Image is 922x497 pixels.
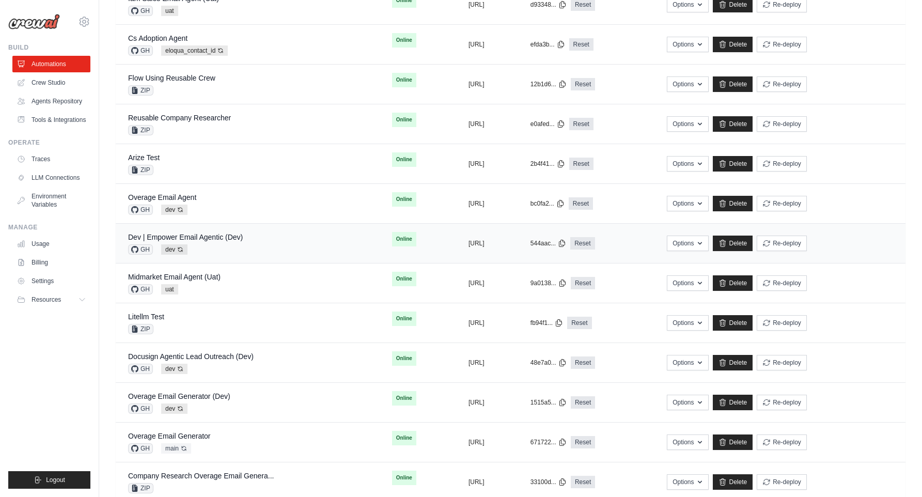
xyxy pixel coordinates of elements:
[569,118,593,130] a: Reset
[713,355,753,370] a: Delete
[667,434,709,450] button: Options
[392,33,416,48] span: Online
[530,120,565,128] button: e0afed...
[12,112,90,128] a: Tools & Integrations
[392,471,416,485] span: Online
[530,40,565,49] button: efda3b...
[128,432,211,440] a: Overage Email Generator
[757,156,807,172] button: Re-deploy
[667,474,709,490] button: Options
[128,244,153,255] span: GH
[667,315,709,331] button: Options
[161,45,228,56] span: eloqua_contact_id
[128,352,254,361] a: Docusign Agentic Lead Outreach (Dev)
[571,277,595,289] a: Reset
[530,239,566,247] button: 544aac...
[128,313,164,321] a: Litellm Test
[128,74,215,82] a: Flow Using Reusable Crew
[128,153,160,162] a: Arize Test
[128,324,153,334] span: ZIP
[32,296,61,304] span: Resources
[128,483,153,493] span: ZIP
[757,76,807,92] button: Re-deploy
[757,275,807,291] button: Re-deploy
[757,236,807,251] button: Re-deploy
[128,85,153,96] span: ZIP
[392,192,416,207] span: Online
[12,188,90,213] a: Environment Variables
[128,125,153,135] span: ZIP
[128,6,153,16] span: GH
[713,315,753,331] a: Delete
[530,160,565,168] button: 2b4f41...
[567,317,591,329] a: Reset
[667,395,709,410] button: Options
[128,193,196,201] a: Overage Email Agent
[161,244,187,255] span: dev
[128,392,230,400] a: Overage Email Generator (Dev)
[570,237,595,250] a: Reset
[757,355,807,370] button: Re-deploy
[12,273,90,289] a: Settings
[128,205,153,215] span: GH
[530,438,567,446] button: 671722...
[530,398,567,407] button: 1515a5...
[530,80,567,88] button: 12b1d6...
[46,476,65,484] span: Logout
[757,196,807,211] button: Re-deploy
[757,37,807,52] button: Re-deploy
[128,364,153,374] span: GH
[569,158,593,170] a: Reset
[392,152,416,167] span: Online
[667,236,709,251] button: Options
[713,76,753,92] a: Delete
[713,275,753,291] a: Delete
[128,443,153,454] span: GH
[12,291,90,308] button: Resources
[667,196,709,211] button: Options
[713,156,753,172] a: Delete
[392,113,416,127] span: Online
[128,114,231,122] a: Reusable Company Researcher
[530,199,565,208] button: bc0fa2...
[12,74,90,91] a: Crew Studio
[12,151,90,167] a: Traces
[161,364,187,374] span: dev
[713,434,753,450] a: Delete
[128,233,243,241] a: Dev | Empower Email Agentic (Dev)
[128,472,274,480] a: Company Research Overage Email Genera...
[667,76,709,92] button: Options
[392,232,416,246] span: Online
[161,205,187,215] span: dev
[530,478,567,486] button: 33100d...
[8,138,90,147] div: Operate
[128,273,221,281] a: Midmarket Email Agent (Uat)
[161,443,191,454] span: main
[8,43,90,52] div: Build
[571,356,595,369] a: Reset
[713,236,753,251] a: Delete
[713,196,753,211] a: Delete
[571,78,595,90] a: Reset
[870,447,922,497] iframe: Chat Widget
[392,351,416,366] span: Online
[12,56,90,72] a: Automations
[12,236,90,252] a: Usage
[757,434,807,450] button: Re-deploy
[128,34,187,42] a: Cs Adoption Agent
[757,474,807,490] button: Re-deploy
[8,471,90,489] button: Logout
[530,1,567,9] button: d93348...
[392,312,416,326] span: Online
[8,14,60,29] img: Logo
[713,116,753,132] a: Delete
[667,275,709,291] button: Options
[392,391,416,406] span: Online
[571,396,595,409] a: Reset
[12,254,90,271] a: Billing
[128,45,153,56] span: GH
[161,284,178,294] span: uat
[667,156,709,172] button: Options
[128,403,153,414] span: GH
